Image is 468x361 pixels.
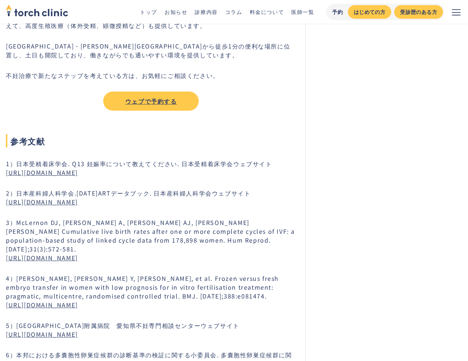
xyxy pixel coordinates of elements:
p: 3）McLernon DJ, [PERSON_NAME] A, [PERSON_NAME] AJ, [PERSON_NAME] [PERSON_NAME] Cumulative live bir... [6,218,296,262]
div: ウェブで予約する [110,97,192,106]
a: 医師一覧 [291,8,314,15]
img: torch clinic [6,2,68,18]
p: 2）日本産科婦人科学会.[DATE]ARTデータブック. 日本産科婦人科学会ウェブサイト [6,189,296,206]
a: トップ [140,8,157,15]
a: [URL][DOMAIN_NAME] [6,197,78,206]
a: コラム [225,8,242,15]
p: 5）[GEOGRAPHIC_DATA]附属病院 愛知県不妊専門相談センターウェブサイト [6,321,296,339]
a: [URL][DOMAIN_NAME] [6,300,78,309]
a: 受診歴のある方 [394,5,443,19]
a: 料金について [250,8,284,15]
a: 診療内容 [195,8,217,15]
div: 予約 [332,8,343,16]
a: home [6,5,68,18]
a: はじめての方 [348,5,391,19]
a: ウェブで予約する [103,92,199,111]
p: 不妊治療で新たなステップを考えている方は、お気軽にご相談ください。 [6,71,296,80]
p: 1）日本受精着床学会. Q13 妊娠率について教えてください. 日本受精着床学会ウェブサイト [6,159,296,177]
span: 参考文献 [6,134,296,147]
div: はじめての方 [354,8,385,16]
p: 4）[PERSON_NAME], [PERSON_NAME] Y, [PERSON_NAME], et al. Frozen versus fresh embryo transfer in wo... [6,274,296,309]
p: [GEOGRAPHIC_DATA]・[PERSON_NAME][GEOGRAPHIC_DATA]から徒歩1分の便利な場所に位置し、土日も開院しており、働きながらでも通いやすい環境を提供しています。 [6,42,296,59]
a: [URL][DOMAIN_NAME] [6,168,78,177]
a: [URL][DOMAIN_NAME] [6,330,78,339]
div: 受診歴のある方 [400,8,437,16]
a: [URL][DOMAIN_NAME] [6,253,78,262]
a: お知らせ [165,8,187,15]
